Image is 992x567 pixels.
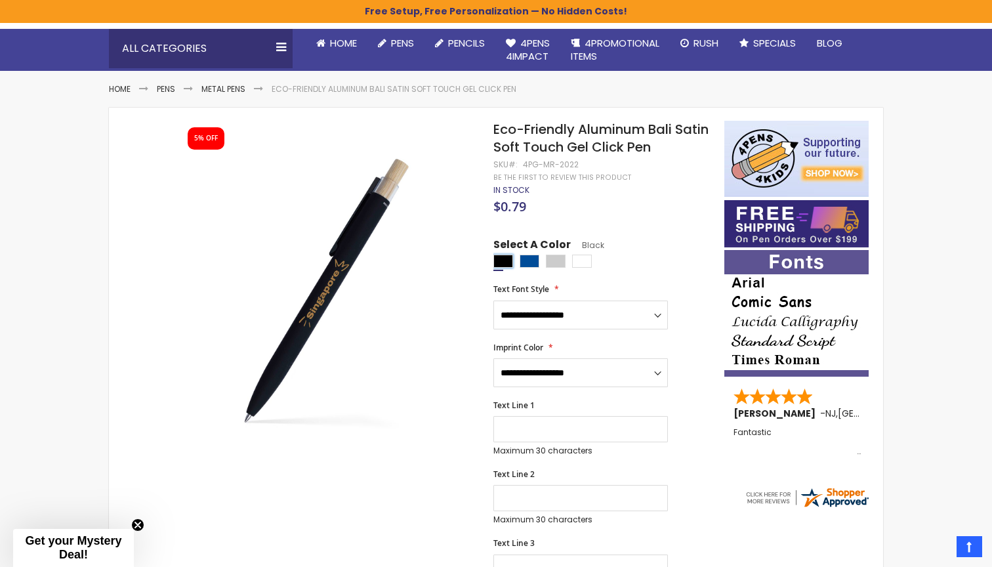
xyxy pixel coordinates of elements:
span: Imprint Color [493,342,543,353]
p: Maximum 30 characters [493,446,668,456]
li: Eco-Friendly Aluminum Bali Satin Soft Touch Gel Click Pen [272,84,516,94]
div: Grey Light [546,255,566,268]
span: Select A Color [493,238,571,255]
a: Pencils [424,29,495,58]
span: $0.79 [493,198,526,215]
img: 4pens.com widget logo [744,486,870,509]
a: Metal Pens [201,83,245,94]
button: Close teaser [131,518,144,532]
span: 4Pens 4impact [506,36,550,63]
span: Text Line 3 [493,537,535,549]
div: Dark Blue [520,255,539,268]
div: 5% OFF [194,134,218,143]
a: Specials [729,29,806,58]
span: In stock [493,184,529,196]
span: Specials [753,36,796,50]
img: Free shipping on orders over $199 [724,200,869,247]
span: 4PROMOTIONAL ITEMS [571,36,659,63]
span: Black [571,240,604,251]
div: Availability [493,185,529,196]
a: Be the first to review this product [493,173,631,182]
a: Pens [367,29,424,58]
a: 4pens.com certificate URL [744,501,870,512]
span: Text Line 1 [493,400,535,411]
a: Rush [670,29,729,58]
span: Get your Mystery Deal! [25,534,121,561]
span: Rush [693,36,718,50]
strong: SKU [493,159,518,170]
a: Pens [157,83,175,94]
span: Pens [391,36,414,50]
a: Home [109,83,131,94]
div: 4PG-MR-2022 [523,159,579,170]
a: Home [306,29,367,58]
iframe: Google Customer Reviews [884,532,992,567]
span: [GEOGRAPHIC_DATA] [838,407,934,420]
span: [PERSON_NAME] [734,407,820,420]
p: Maximum 30 characters [493,514,668,525]
span: Blog [817,36,842,50]
img: font-personalization-examples [724,250,869,377]
div: Fantastic [734,428,861,456]
span: Text Font Style [493,283,549,295]
div: Get your Mystery Deal!Close teaser [13,529,134,567]
div: All Categories [109,29,293,68]
div: Black [493,255,513,268]
span: Pencils [448,36,485,50]
a: 4Pens4impact [495,29,560,72]
span: NJ [825,407,836,420]
div: White [572,255,592,268]
span: Text Line 2 [493,469,535,480]
a: 4PROMOTIONALITEMS [560,29,670,72]
span: Home [330,36,357,50]
span: - , [820,407,934,420]
a: Blog [806,29,853,58]
img: 4pg-mr-2022-bali-satin-touch-pen_black_1.jpg [176,140,476,440]
img: 4pens 4 kids [724,121,869,197]
span: Eco-Friendly Aluminum Bali Satin Soft Touch Gel Click Pen [493,120,709,156]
